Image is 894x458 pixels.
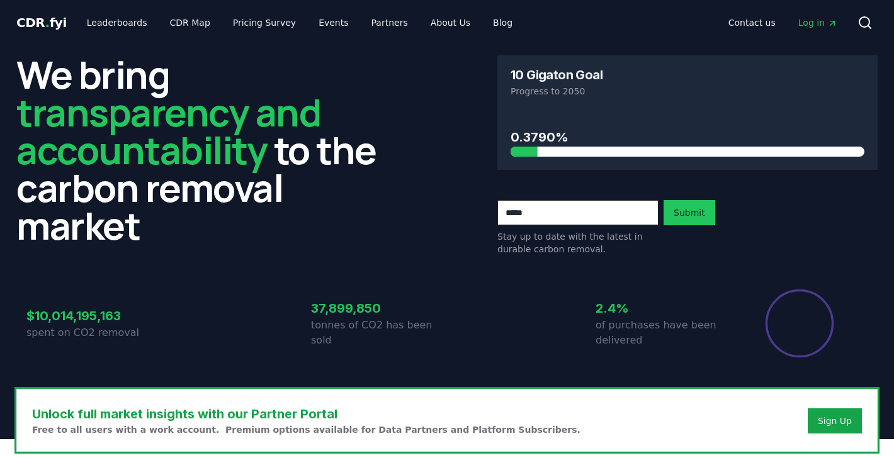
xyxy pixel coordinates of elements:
[511,85,864,98] p: Progress to 2050
[45,15,50,30] span: .
[26,325,162,340] p: spent on CO2 removal
[311,318,447,348] p: tonnes of CO2 has been sold
[818,415,852,427] a: Sign Up
[16,15,67,30] span: CDR fyi
[596,318,732,348] p: of purchases have been delivered
[788,11,847,34] a: Log in
[421,11,480,34] a: About Us
[26,306,162,325] h3: $10,014,195,163
[311,299,447,318] h3: 37,899,850
[497,230,659,255] p: Stay up to date with the latest in durable carbon removal.
[596,299,732,318] h3: 2.4%
[308,11,358,34] a: Events
[77,11,523,34] nav: Main
[664,200,715,225] button: Submit
[511,128,864,147] h3: 0.3790%
[718,11,847,34] nav: Main
[160,11,220,34] a: CDR Map
[483,11,523,34] a: Blog
[808,408,862,433] button: Sign Up
[511,69,603,81] h3: 10 Gigaton Goal
[77,11,157,34] a: Leaderboards
[361,11,418,34] a: Partners
[32,423,580,436] p: Free to all users with a work account. Premium options available for Data Partners and Platform S...
[798,16,837,29] span: Log in
[32,405,580,423] h3: Unlock full market insights with our Partner Portal
[16,14,67,31] a: CDR.fyi
[223,11,306,34] a: Pricing Survey
[718,11,786,34] a: Contact us
[764,288,835,359] div: Percentage of sales delivered
[16,86,320,176] span: transparency and accountability
[16,55,397,244] h2: We bring to the carbon removal market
